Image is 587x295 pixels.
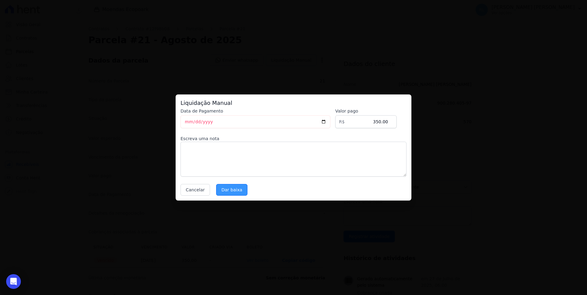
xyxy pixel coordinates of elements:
[216,184,247,196] input: Dar baixa
[181,184,210,196] button: Cancelar
[181,99,406,107] h3: Liquidação Manual
[181,136,406,142] label: Escreva uma nota
[6,274,21,289] div: Open Intercom Messenger
[335,108,397,114] label: Valor pago
[181,108,330,114] label: Data de Pagamento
